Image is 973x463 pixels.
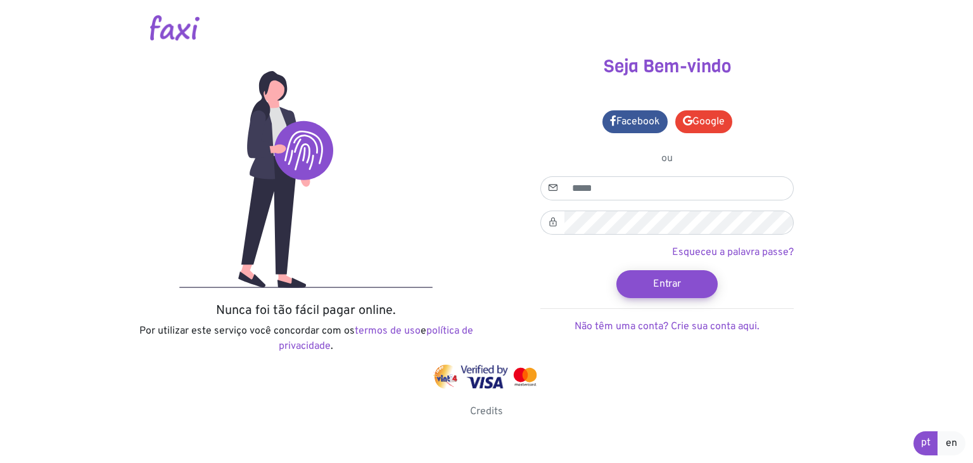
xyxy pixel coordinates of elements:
a: en [938,431,965,455]
a: Credits [470,405,503,418]
a: Esqueceu a palavra passe? [672,246,794,259]
img: vinti4 [433,365,459,389]
a: pt [913,431,938,455]
h3: Seja Bem-vindo [496,56,838,77]
a: Não têm uma conta? Crie sua conta aqui. [575,320,760,333]
button: Entrar [616,270,718,298]
img: mastercard [511,365,540,389]
a: Google [675,110,732,133]
a: Facebook [602,110,668,133]
img: visa [461,365,508,389]
a: termos de uso [355,325,421,337]
p: ou [540,151,794,166]
p: Por utilizar este serviço você concordar com os e . [135,323,477,354]
h5: Nunca foi tão fácil pagar online. [135,303,477,318]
